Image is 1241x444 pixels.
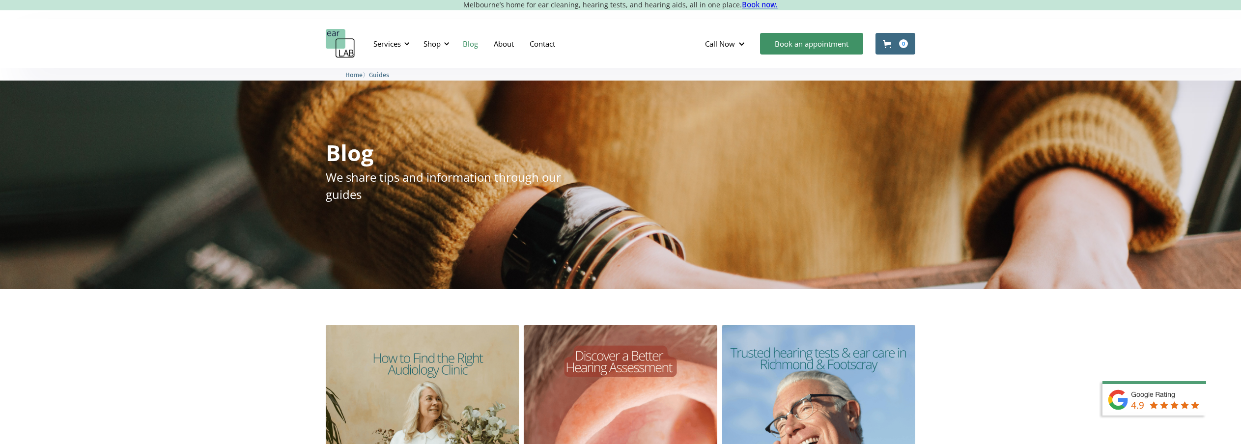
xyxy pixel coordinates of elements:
[486,29,522,58] a: About
[367,29,413,58] div: Services
[326,141,373,164] h1: Blog
[369,70,389,79] a: Guides
[697,29,755,58] div: Call Now
[418,29,452,58] div: Shop
[522,29,563,58] a: Contact
[760,33,863,55] a: Book an appointment
[705,39,735,49] div: Call Now
[345,71,363,79] span: Home
[373,39,401,49] div: Services
[875,33,915,55] a: Open cart
[455,29,486,58] a: Blog
[423,39,441,49] div: Shop
[326,29,355,58] a: home
[326,168,587,203] p: We share tips and information through our guides
[345,70,363,79] a: Home
[345,70,369,80] li: 〉
[369,71,389,79] span: Guides
[899,39,908,48] div: 0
